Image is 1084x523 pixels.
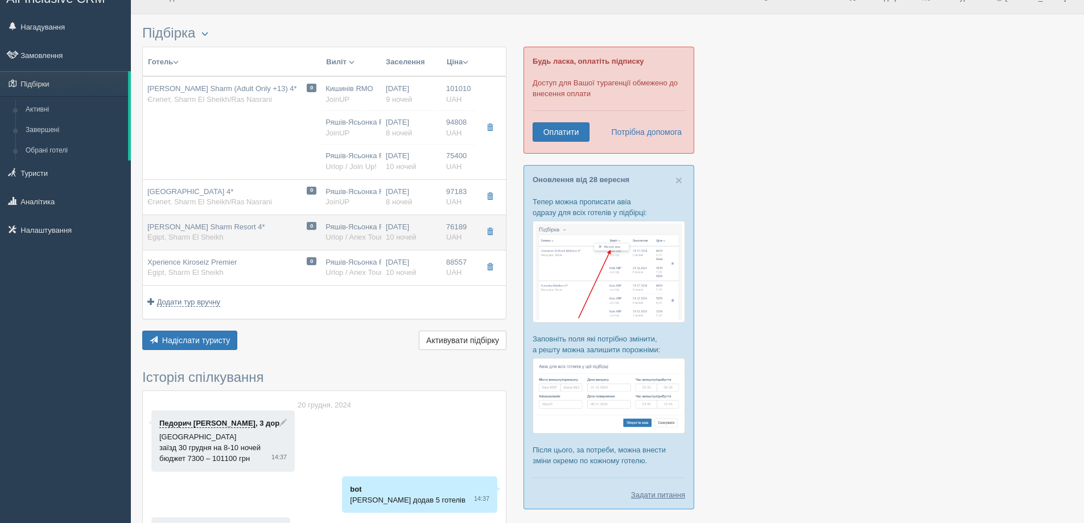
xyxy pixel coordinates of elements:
a: Додати тур вручну [147,298,220,306]
span: Додати тур вручну [157,298,221,307]
span: × [675,174,682,187]
img: %D0%BF%D1%96%D0%B4%D0%B1%D1%96%D1%80%D0%BA%D0%B0-%D0%B0%D0%B2%D1%96%D0%B0-1-%D1%81%D1%80%D0%BC-%D... [533,221,685,323]
span: Urlop / Anex Tour Poland [325,268,407,277]
span: JoinUP [325,197,349,206]
span: 14:37 [474,495,489,504]
button: Close [675,174,682,186]
div: [DATE] [386,222,437,243]
span: [PERSON_NAME] додав 5 готелів [350,496,465,504]
span: Виліт [326,57,347,66]
a: Оплатити [533,122,590,142]
div: [DATE] [386,84,437,105]
span: Єгипет, Sharm El Sheikh/Ras Nasrani [147,95,272,104]
span: [GEOGRAPHIC_DATA] заїзд 30 грудня на 8-10 ночей бюджет 7300 – 101100 грн [159,433,261,463]
div: Ряшів-Ясьонка RZE [325,187,377,208]
button: Активувати підбірку [419,331,506,350]
span: 14:37 [271,453,287,462]
span: 0 [307,187,316,195]
div: [DATE] [386,187,437,208]
p: Заповніть поля які потрібно змінити, а решту можна залишити порожніми: [533,333,685,355]
a: Оновлення від 28 вересня [533,175,629,184]
span: 101010 [446,84,471,93]
span: uah [446,197,461,206]
div: [DATE] [386,151,437,172]
p: bot [350,484,489,495]
span: Egipt, Sharm El Sheikh [147,233,224,241]
div: Ряшів-Ясьонка RZE [325,222,377,243]
a: Задати питання [631,489,685,500]
span: Історія спілкування [142,369,264,385]
div: Ряшів-Ясьонка RZE [325,257,377,278]
span: 0 [307,257,316,266]
span: Egipt, Sharm El Sheikh [147,268,224,277]
span: [GEOGRAPHIC_DATA] 4* [147,187,233,196]
span: 0 [307,222,316,230]
div: 20 грудня, 2024 [151,400,497,410]
div: Кишинів RMO [325,84,377,105]
a: Завершені [20,120,128,141]
span: uah [446,95,461,104]
span: Надіслати туристу [162,336,230,345]
div: Ряшів-Ясьонка RZE [325,117,377,138]
span: uah [446,268,461,277]
span: [PERSON_NAME] Sharm Resort 4* [147,223,265,231]
span: 8 ночей [386,197,412,206]
p: , 3 дор [159,418,287,429]
span: Активувати підбірку [426,336,499,345]
span: Єгипет, Sharm El Sheikh/Ras Nasrani [147,197,272,206]
span: 75400 [446,151,467,160]
span: 0 [307,84,316,92]
span: uah [446,129,461,137]
span: [PERSON_NAME] Sharm (Adult Only +13) 4* [147,84,297,93]
span: 9 ночей [386,95,412,104]
span: JoinUP [325,129,349,137]
span: uah [446,162,461,171]
a: Потрібна допомога [604,122,682,142]
button: Ціна [446,56,469,68]
a: Активні [20,100,128,120]
button: Готель [147,56,179,68]
span: Xperience Kiroseiz Premier [147,258,237,266]
p: Після цього, за потреби, можна внести зміни окремо по кожному готелю. [533,444,685,466]
p: Тепер можна прописати авіа одразу для всіх готелів у підбірці: [533,196,685,218]
th: Заселення [381,47,442,77]
div: Доступ для Вашої турагенції обмежено до внесення оплати [524,47,694,154]
span: 97183 [446,187,467,196]
span: 8 ночей [386,129,412,137]
button: Надіслати туристу [142,331,237,350]
span: 94808 [446,118,467,126]
span: 88557 [446,258,467,266]
span: 76189 [446,223,467,231]
span: Urlop / Anex Tour Poland [325,233,407,241]
img: %D0%BF%D1%96%D0%B4%D0%B1%D1%96%D1%80%D0%BA%D0%B0-%D0%B0%D0%B2%D1%96%D0%B0-2-%D1%81%D1%80%D0%BC-%D... [533,358,685,434]
h3: Підбірка [142,26,506,41]
span: 10 ночей [386,233,416,241]
span: uah [446,233,461,241]
div: [DATE] [386,257,437,278]
a: Обрані готелі [20,141,128,161]
span: JoinUP [325,95,349,104]
a: Педорич [PERSON_NAME] [159,419,255,428]
button: Виліт [325,56,355,68]
div: [DATE] [386,117,437,138]
span: Urlop / Join Up! [325,162,377,171]
span: 10 ночей [386,162,416,171]
span: 10 ночей [386,268,416,277]
div: Ряшів-Ясьонка RZE [325,151,377,172]
b: Будь ласка, оплатіть підписку [533,57,644,65]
